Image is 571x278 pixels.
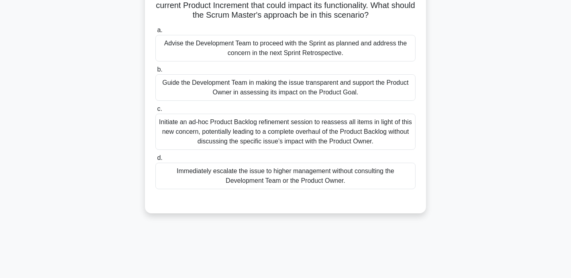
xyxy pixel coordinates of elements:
div: Guide the Development Team in making the issue transparent and support the Product Owner in asses... [155,74,416,101]
span: b. [157,66,162,73]
div: Initiate an ad-hoc Product Backlog refinement session to reassess all items in light of this new ... [155,114,416,150]
span: d. [157,154,162,161]
div: Advise the Development Team to proceed with the Sprint as planned and address the concern in the ... [155,35,416,61]
span: c. [157,105,162,112]
span: a. [157,27,162,33]
div: Immediately escalate the issue to higher management without consulting the Development Team or th... [155,163,416,189]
